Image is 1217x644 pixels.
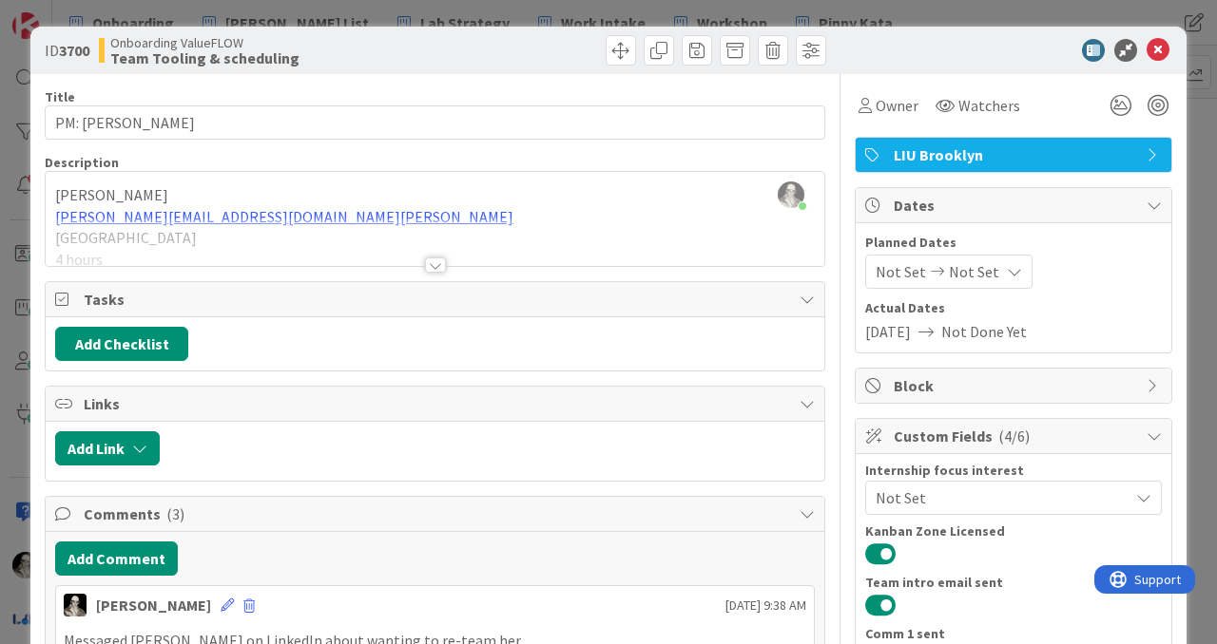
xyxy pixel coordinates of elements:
[84,502,790,525] span: Comments
[84,288,790,311] span: Tasks
[865,627,1162,640] div: Comm 1 sent
[96,594,211,616] div: [PERSON_NAME]
[876,260,926,283] span: Not Set
[865,233,1162,253] span: Planned Dates
[110,35,299,50] span: Onboarding ValueFLOW
[55,327,188,361] button: Add Checklist
[876,486,1129,509] span: Not Set
[166,504,184,523] span: ( 3 )
[59,41,89,60] b: 3700
[725,596,806,616] span: [DATE] 9:38 AM
[865,524,1162,538] div: Kanban Zone Licensed
[865,576,1162,589] div: Team intro email sent
[894,425,1137,447] span: Custom Fields
[894,194,1137,217] span: Dates
[64,594,87,616] img: WS
[45,154,119,171] span: Description
[894,374,1137,397] span: Block
[55,541,178,576] button: Add Comment
[40,3,87,26] span: Support
[55,207,513,226] a: [PERSON_NAME][EMAIL_ADDRESS][DOMAIN_NAME][PERSON_NAME]
[778,181,804,208] img: 5slRnFBaanOLW26e9PW3UnY7xOjyexml.jpeg
[84,392,790,415] span: Links
[949,260,999,283] span: Not Set
[865,464,1162,477] div: Internship focus interest
[110,50,299,66] b: Team Tooling & scheduling
[865,320,911,343] span: [DATE]
[45,88,75,105] label: Title
[55,431,160,465] button: Add Link
[941,320,1027,343] span: Not Done Yet
[55,184,815,206] p: [PERSON_NAME]
[45,105,825,140] input: type card name here...
[958,94,1020,117] span: Watchers
[894,143,1137,166] span: LIU Brooklyn
[876,94,918,117] span: Owner
[45,39,89,62] span: ID
[998,426,1030,445] span: ( 4/6 )
[865,298,1162,318] span: Actual Dates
